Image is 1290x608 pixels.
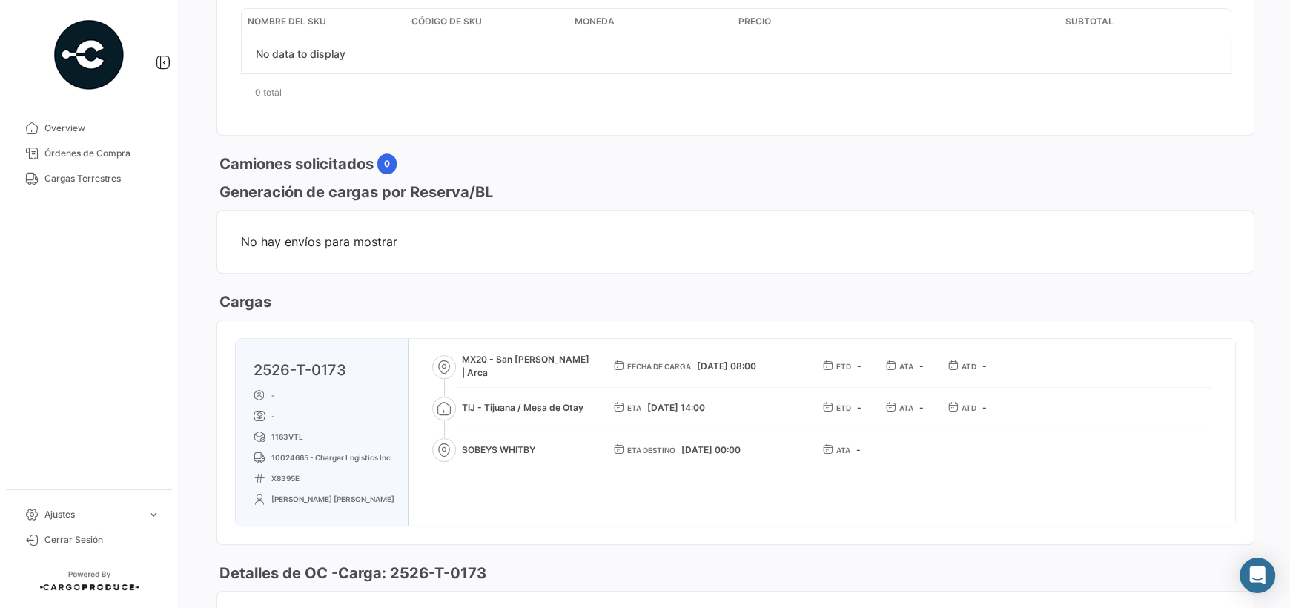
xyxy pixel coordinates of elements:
span: Subtotal [1065,15,1114,28]
span: 10024665 - Charger Logistics Inc [271,452,391,463]
h3: Cargas [216,291,271,312]
span: - [857,402,861,413]
span: Nombre del SKU [248,15,326,28]
p: - [254,389,402,401]
div: Abrir Intercom Messenger [1240,558,1275,593]
h3: Generación de cargas por Reserva/BL [216,182,493,202]
span: ATA [899,360,913,372]
span: [DATE] 14:00 [647,402,705,413]
a: Overview [12,116,166,141]
span: expand_more [147,508,160,521]
span: - [919,402,924,413]
span: ATA [899,402,913,414]
a: Cargas Terrestres [12,166,166,191]
datatable-header-cell: Moneda [569,9,732,36]
img: powered-by.png [52,18,126,92]
span: No hay envíos para mostrar [241,234,1230,249]
span: Código de SKU [411,15,482,28]
span: Overview [44,122,160,135]
h3: Detalles de OC - Carga: 2526-T-0173 [216,563,486,584]
span: TIJ - Tijuana / Mesa de Otay [462,401,589,414]
span: - [982,360,987,371]
span: Órdenes de Compra [44,147,160,160]
span: ETD [836,360,851,372]
span: Cargas Terrestres [44,172,160,185]
span: ATD [962,360,976,372]
span: [DATE] 08:00 [697,360,756,371]
span: X8395E [271,472,300,484]
span: MX20 - San [PERSON_NAME] | Arca [462,353,589,380]
h3: Camiones solicitados [216,153,374,174]
span: [DATE] 00:00 [681,444,741,455]
span: 1163VTL [271,431,303,443]
datatable-header-cell: Nombre del SKU [242,9,406,36]
span: - [857,360,861,371]
a: Órdenes de Compra [12,141,166,166]
span: 0 [384,157,390,171]
span: Moneda [575,15,615,28]
span: - [856,444,861,455]
span: Ajustes [44,508,141,521]
div: No data to display [242,36,360,73]
span: ATA [836,444,850,456]
span: ATD [962,402,976,414]
span: ETA [627,402,641,414]
span: Precio [738,15,771,28]
span: - [982,402,987,413]
span: Fecha de carga [627,360,691,372]
span: SOBEYS WHITBY [462,443,589,457]
span: - [919,360,924,371]
span: - [271,410,275,422]
span: Cerrar Sesión [44,533,160,546]
span: [PERSON_NAME] [PERSON_NAME] [271,493,394,505]
div: 0 total [241,74,1230,111]
datatable-header-cell: Código de SKU [406,9,569,36]
span: ETA Destino [627,444,675,456]
a: 2526-T-0173 [254,361,346,379]
span: ETD [836,402,851,414]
